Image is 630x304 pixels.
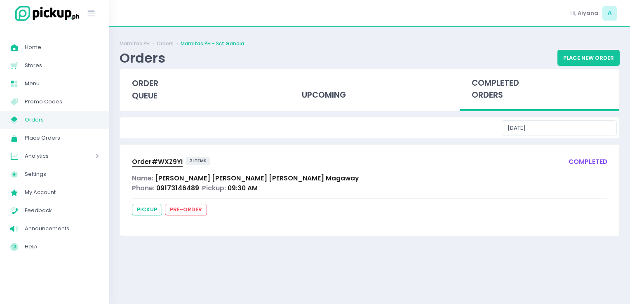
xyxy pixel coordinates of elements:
a: Mamitas PH [120,40,150,47]
div: completed orders [460,69,619,112]
span: Orders [25,115,99,125]
span: 2 items [186,157,211,165]
div: completed [569,157,607,168]
span: Menu [25,78,99,89]
span: pre-order [165,204,207,215]
span: pickup [132,204,162,215]
a: Orders [157,40,174,47]
img: logo [10,5,80,22]
span: Announcements [25,223,99,234]
span: [PERSON_NAME] [PERSON_NAME] [PERSON_NAME] Magaway [155,174,359,182]
span: Analytics [25,151,72,161]
div: Orders [120,50,165,66]
a: Order#WXZ9YI [132,157,183,168]
span: Stores [25,60,99,71]
span: order queue [132,78,158,101]
span: Pickup: [202,184,226,192]
span: Settings [25,169,99,180]
span: Aiyana [578,9,598,17]
span: Promo Codes [25,96,99,107]
span: 09173146489 [156,184,199,192]
span: Help [25,241,99,252]
span: Order# WXZ9YI [132,157,183,166]
span: 09:30 AM [228,184,258,192]
span: Hi, [570,9,576,17]
span: Place Orders [25,133,99,143]
button: Place New Order [557,50,620,65]
span: Name: [132,174,153,182]
span: Feedback [25,205,99,216]
span: Home [25,42,99,53]
span: My Account [25,187,99,198]
span: A [602,6,617,21]
a: Mamitas PH - Sct Gandia [181,40,244,47]
div: upcoming [290,69,449,110]
span: Phone: [132,184,155,192]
